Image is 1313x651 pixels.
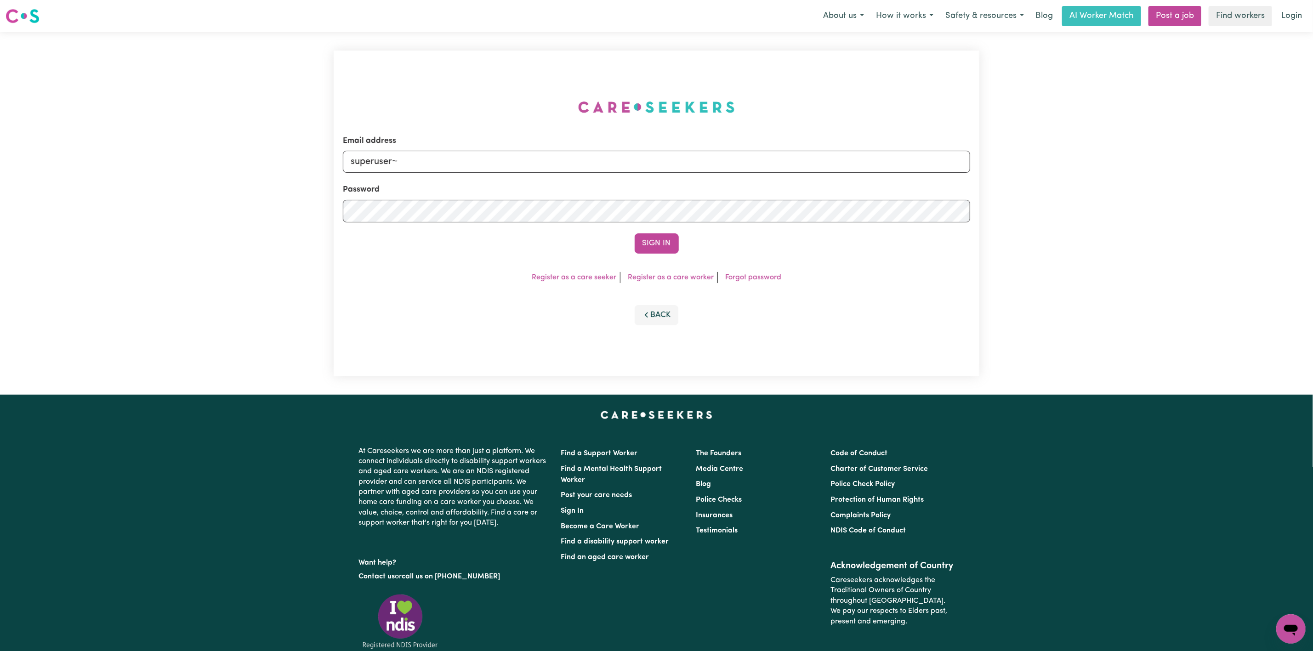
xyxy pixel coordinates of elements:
a: Media Centre [696,465,743,473]
a: Forgot password [725,274,781,281]
p: At Careseekers we are more than just a platform. We connect individuals directly to disability su... [359,442,550,532]
a: Login [1276,6,1307,26]
h2: Acknowledgement of Country [830,560,954,572]
img: Registered NDIS provider [359,593,442,650]
button: Safety & resources [939,6,1030,26]
input: Email address [343,151,970,173]
a: Code of Conduct [830,450,887,457]
a: Police Checks [696,496,742,504]
a: Police Check Policy [830,481,895,488]
a: Become a Care Worker [561,523,640,530]
a: Sign In [561,507,584,515]
a: Insurances [696,512,733,519]
a: Protection of Human Rights [830,496,924,504]
a: Find a disability support worker [561,538,669,545]
a: Careseekers home page [601,411,712,419]
a: Find a Support Worker [561,450,638,457]
button: Sign In [635,233,679,254]
p: or [359,568,550,585]
a: Register as a care worker [628,274,714,281]
a: Find workers [1209,6,1272,26]
label: Email address [343,135,396,147]
a: Post your care needs [561,492,632,499]
a: NDIS Code of Conduct [830,527,906,534]
p: Want help? [359,554,550,568]
img: Careseekers logo [6,8,40,24]
a: Blog [696,481,711,488]
a: AI Worker Match [1062,6,1141,26]
a: The Founders [696,450,741,457]
a: Complaints Policy [830,512,891,519]
a: Charter of Customer Service [830,465,928,473]
label: Password [343,184,380,196]
a: Find an aged care worker [561,554,649,561]
button: About us [817,6,870,26]
a: Contact us [359,573,395,580]
a: Register as a care seeker [532,274,616,281]
p: Careseekers acknowledges the Traditional Owners of Country throughout [GEOGRAPHIC_DATA]. We pay o... [830,572,954,630]
a: Find a Mental Health Support Worker [561,465,662,484]
iframe: Button to launch messaging window, conversation in progress [1276,614,1306,644]
a: Testimonials [696,527,738,534]
a: Blog [1030,6,1058,26]
a: Post a job [1148,6,1201,26]
button: Back [635,305,679,325]
a: Careseekers logo [6,6,40,27]
a: call us on [PHONE_NUMBER] [402,573,500,580]
button: How it works [870,6,939,26]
